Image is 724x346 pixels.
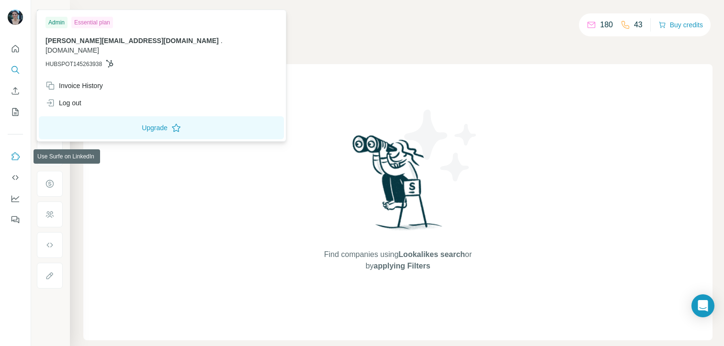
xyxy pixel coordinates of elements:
div: Log out [45,98,81,108]
img: Surfe Illustration - Woman searching with binoculars [348,133,448,239]
button: Dashboard [8,190,23,207]
div: Admin [45,17,68,28]
button: Upgrade [39,116,284,139]
button: Quick start [8,40,23,57]
button: Use Surfe on LinkedIn [8,148,23,165]
button: Enrich CSV [8,82,23,100]
button: Feedback [8,211,23,228]
button: Search [8,61,23,78]
span: applying Filters [373,262,430,270]
div: Essential plan [71,17,113,28]
span: . [221,37,223,45]
span: HUBSPOT145263938 [45,60,102,68]
div: Invoice History [45,81,103,90]
span: [DOMAIN_NAME] [45,46,99,54]
span: Lookalikes search [398,250,465,258]
button: Use Surfe API [8,169,23,186]
img: Surfe Illustration - Stars [398,102,484,189]
button: Buy credits [658,18,703,32]
h4: Search [83,11,713,25]
span: Find companies using or by [321,249,475,272]
span: [PERSON_NAME][EMAIL_ADDRESS][DOMAIN_NAME] [45,37,219,45]
button: Show [30,6,69,20]
button: My lists [8,103,23,121]
p: 43 [634,19,643,31]
div: Open Intercom Messenger [691,294,714,317]
img: Avatar [8,10,23,25]
p: 180 [600,19,613,31]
